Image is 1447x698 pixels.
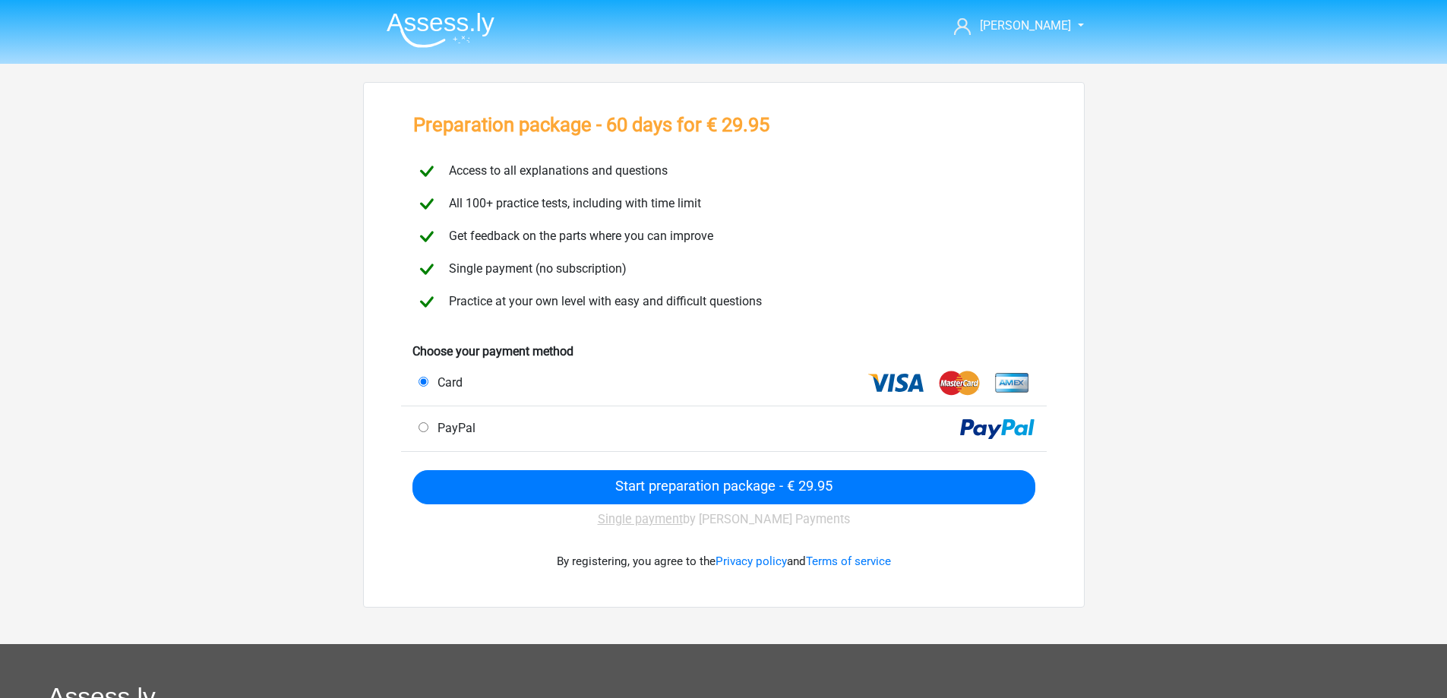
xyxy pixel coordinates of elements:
[716,554,787,568] a: Privacy policy
[948,17,1073,35] a: [PERSON_NAME]
[387,12,494,48] img: Assessly
[413,191,440,217] img: checkmark
[431,421,475,435] span: PayPal
[598,512,683,526] u: Single payment
[412,504,1035,535] div: by [PERSON_NAME] Payments
[443,261,627,276] span: Single payment (no subscription)
[443,294,762,308] span: Practice at your own level with easy and difficult questions
[443,196,701,210] span: All 100+ practice tests, including with time limit
[412,344,573,358] b: Choose your payment method
[413,158,440,185] img: checkmark
[431,375,463,390] span: Card
[980,18,1071,33] span: [PERSON_NAME]
[806,554,891,568] a: Terms of service
[413,289,440,315] img: checkmark
[412,535,1035,589] div: By registering, you agree to the and
[412,470,1035,504] input: Start preparation package - € 29.95
[443,163,668,178] span: Access to all explanations and questions
[413,113,769,137] h3: Preparation package - 60 days for € 29.95
[413,223,440,250] img: checkmark
[443,229,713,243] span: Get feedback on the parts where you can improve
[413,256,440,283] img: checkmark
